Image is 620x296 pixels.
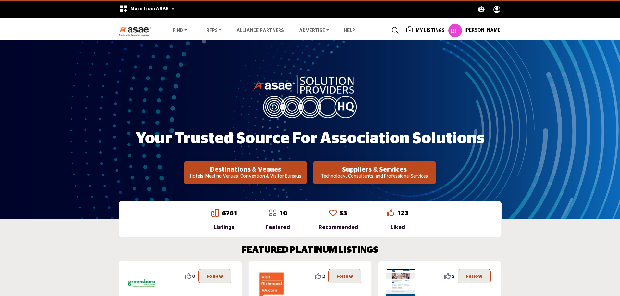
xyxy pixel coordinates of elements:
a: 10 [279,210,287,217]
a: 53 [340,210,347,217]
h1: Your Trusted Source for Association Solutions [136,129,485,149]
h2: FEATURED PLATINUM LISTINGS [242,245,378,256]
span: 2 [322,273,325,279]
span: 0 [192,273,195,279]
h5: [PERSON_NAME] [465,27,502,34]
button: Follow [328,269,361,283]
a: Go to Recommended [329,209,337,218]
p: Follow [206,273,223,280]
span: 2 [452,273,454,279]
a: Advertise [294,26,333,35]
button: Suppliers & Services Technology, Consultants, and Professional Services [313,161,436,184]
i: Go to Liked [387,209,394,217]
h2: Destinations & Venues [186,166,305,174]
p: Follow [336,273,353,280]
div: Liked [387,224,409,231]
div: More from ASAE [115,1,179,18]
h5: My Listings [416,28,445,33]
a: Go to Featured [269,209,277,218]
a: Help [344,28,355,33]
a: 6761 [222,210,237,217]
p: Follow [466,273,483,280]
div: Featured [266,224,290,231]
button: Follow [458,269,491,283]
a: Find [168,26,192,35]
button: Follow [198,269,231,283]
span: More from ASAE [130,6,175,11]
p: Technology, Consultants, and Professional Services [315,174,434,180]
a: Search [386,25,403,36]
h2: Suppliers & Services [315,166,434,174]
button: Show hide supplier dropdown [448,23,462,38]
div: Listings [211,224,237,231]
a: 123 [397,210,409,217]
button: Destinations & Venues Hotels, Meeting Venues, Convention & Visitor Bureaus [184,161,307,184]
img: Site Logo [119,25,155,36]
img: image [253,75,367,118]
div: Recommended [318,224,358,231]
a: RFPs [202,26,226,35]
p: Hotels, Meeting Venues, Convention & Visitor Bureaus [186,174,305,180]
a: Alliance Partners [236,28,284,33]
div: My Listings [406,27,445,34]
